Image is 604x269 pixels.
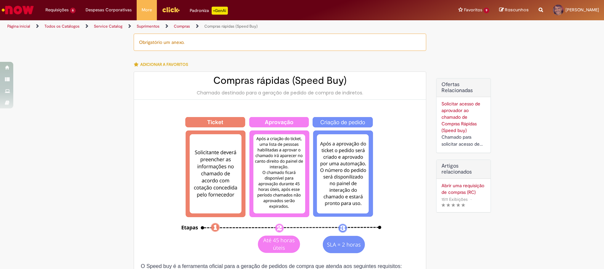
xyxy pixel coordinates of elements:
[566,7,599,13] span: [PERSON_NAME]
[441,134,486,148] div: Chamado para solicitar acesso de aprovador ao ticket de Speed buy
[190,7,228,15] div: Padroniza
[7,24,30,29] a: Página inicial
[212,7,228,15] p: +GenAi
[469,195,473,204] span: •
[142,7,152,13] span: More
[140,62,188,67] span: Adicionar a Favoritos
[499,7,529,13] a: Rascunhos
[464,7,482,13] span: Favoritos
[86,7,132,13] span: Despesas Corporativas
[436,78,491,153] div: Ofertas Relacionadas
[162,5,180,15] img: click_logo_yellow_360x200.png
[441,82,486,93] h2: Ofertas Relacionadas
[141,75,419,86] h2: Compras rápidas (Speed Buy)
[134,58,192,71] button: Adicionar a Favoritos
[70,8,76,13] span: 6
[1,3,35,17] img: ServiceNow
[441,101,480,133] a: Solicitar acesso de aprovador ao chamado de Compras Rápidas (Speed buy)
[141,89,419,96] div: Chamado destinado para a geração de pedido de compra de indiretos.
[5,20,398,33] ul: Trilhas de página
[94,24,122,29] a: Service Catalog
[134,34,426,51] div: Obrigatório um anexo.
[137,24,160,29] a: Suprimentos
[45,7,69,13] span: Requisições
[441,182,486,196] a: Abrir uma requisição de compras (RC)
[505,7,529,13] span: Rascunhos
[44,24,80,29] a: Todos os Catálogos
[441,197,468,202] span: 1511 Exibições
[484,8,489,13] span: 9
[204,24,258,29] a: Compras rápidas (Speed Buy)
[141,263,402,269] span: O Speed buy é a ferramenta oficial para a geração de pedidos de compra que atenda aos seguintes r...
[174,24,190,29] a: Compras
[441,163,486,175] h3: Artigos relacionados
